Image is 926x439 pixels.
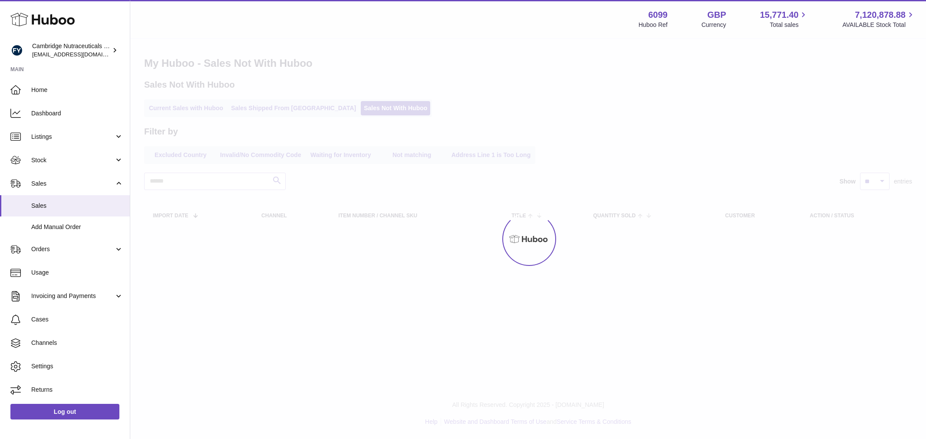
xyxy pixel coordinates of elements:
[760,9,808,29] a: 15,771.40 Total sales
[31,223,123,231] span: Add Manual Order
[648,9,668,21] strong: 6099
[31,315,123,324] span: Cases
[760,9,798,21] span: 15,771.40
[31,362,123,370] span: Settings
[31,180,114,188] span: Sales
[31,133,114,141] span: Listings
[639,21,668,29] div: Huboo Ref
[770,21,808,29] span: Total sales
[31,109,123,118] span: Dashboard
[31,86,123,94] span: Home
[31,339,123,347] span: Channels
[842,9,916,29] a: 7,120,878.88 AVAILABLE Stock Total
[31,245,114,253] span: Orders
[855,9,906,21] span: 7,120,878.88
[31,292,114,300] span: Invoicing and Payments
[31,202,123,210] span: Sales
[702,21,726,29] div: Currency
[842,21,916,29] span: AVAILABLE Stock Total
[31,386,123,394] span: Returns
[707,9,726,21] strong: GBP
[32,51,128,58] span: [EMAIL_ADDRESS][DOMAIN_NAME]
[31,156,114,164] span: Stock
[10,44,23,57] img: huboo@camnutra.com
[32,42,110,59] div: Cambridge Nutraceuticals Ltd
[31,269,123,277] span: Usage
[10,404,119,419] a: Log out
